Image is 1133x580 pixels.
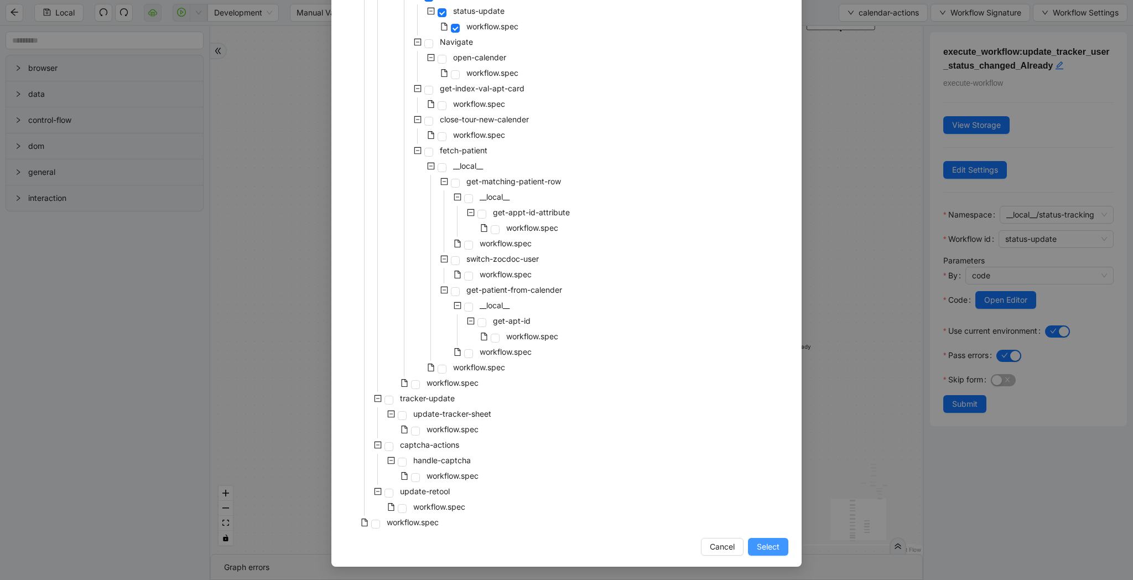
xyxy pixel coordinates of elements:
[387,410,395,418] span: minus-square
[384,516,441,529] span: workflow.spec
[466,285,562,294] span: get-patient-from-calender
[413,455,471,465] span: handle-captcha
[411,500,467,514] span: workflow.spec
[411,454,473,467] span: handle-captcha
[453,99,505,108] span: workflow.spec
[374,441,382,449] span: minus-square
[440,178,448,185] span: minus-square
[467,209,475,216] span: minus-square
[398,438,461,452] span: captcha-actions
[427,54,435,61] span: minus-square
[438,144,490,157] span: fetch-patient
[477,299,512,312] span: __local__
[361,519,368,526] span: file
[480,270,532,279] span: workflow.spec
[480,347,532,356] span: workflow.spec
[414,147,422,154] span: minus-square
[440,69,448,77] span: file
[453,53,506,62] span: open-calender
[454,193,461,201] span: minus-square
[424,423,481,436] span: workflow.spec
[480,333,488,340] span: file
[440,23,448,30] span: file
[414,85,422,92] span: minus-square
[467,317,475,325] span: minus-square
[440,255,448,263] span: minus-square
[480,239,532,248] span: workflow.spec
[480,192,510,201] span: __local__
[427,471,479,480] span: workflow.spec
[427,7,435,15] span: minus-square
[387,457,395,464] span: minus-square
[454,240,461,247] span: file
[453,130,505,139] span: workflow.spec
[451,51,508,64] span: open-calender
[400,440,459,449] span: captcha-actions
[493,316,531,325] span: get-apt-id
[493,208,570,217] span: get-appt-id-attribute
[451,361,507,374] span: workflow.spec
[506,223,558,232] span: workflow.spec
[451,128,507,142] span: workflow.spec
[413,409,491,418] span: update-tracker-sheet
[424,376,481,390] span: workflow.spec
[374,395,382,402] span: minus-square
[477,268,534,281] span: workflow.spec
[440,286,448,294] span: minus-square
[453,161,483,170] span: __local__
[414,116,422,123] span: minus-square
[413,502,465,511] span: workflow.spec
[477,237,534,250] span: workflow.spec
[401,472,408,480] span: file
[387,517,439,527] span: workflow.spec
[400,486,450,496] span: update-retool
[477,190,512,204] span: __local__
[453,362,505,372] span: workflow.spec
[427,364,435,371] span: file
[506,332,558,341] span: workflow.spec
[480,301,510,310] span: __local__
[480,224,488,232] span: file
[454,302,461,309] span: minus-square
[440,84,524,93] span: get-index-val-apt-card
[466,22,518,31] span: workflow.spec
[427,378,479,387] span: workflow.spec
[454,348,461,356] span: file
[387,503,395,511] span: file
[401,426,408,433] span: file
[504,330,560,343] span: workflow.spec
[398,485,452,498] span: update-retool
[451,97,507,111] span: workflow.spec
[424,469,481,483] span: workflow.spec
[440,146,487,155] span: fetch-patient
[466,177,561,186] span: get-matching-patient-row
[438,113,531,126] span: close-tour-new-calender
[757,541,779,553] span: Select
[440,115,529,124] span: close-tour-new-calender
[451,4,507,18] span: status-update
[411,407,493,421] span: update-tracker-sheet
[504,221,560,235] span: workflow.spec
[427,162,435,170] span: minus-square
[438,82,527,95] span: get-index-val-apt-card
[427,100,435,108] span: file
[466,254,539,263] span: switch-zocdoc-user
[438,35,475,49] span: Navigate
[451,159,485,173] span: __local__
[491,206,572,219] span: get-appt-id-attribute
[477,345,534,359] span: workflow.spec
[710,541,735,553] span: Cancel
[464,175,563,188] span: get-matching-patient-row
[400,393,455,403] span: tracker-update
[701,538,744,556] button: Cancel
[427,424,479,434] span: workflow.spec
[748,538,788,556] button: Select
[427,131,435,139] span: file
[464,283,564,297] span: get-patient-from-calender
[414,38,422,46] span: minus-square
[398,392,457,405] span: tracker-update
[491,314,533,328] span: get-apt-id
[374,488,382,495] span: minus-square
[453,6,505,15] span: status-update
[454,271,461,278] span: file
